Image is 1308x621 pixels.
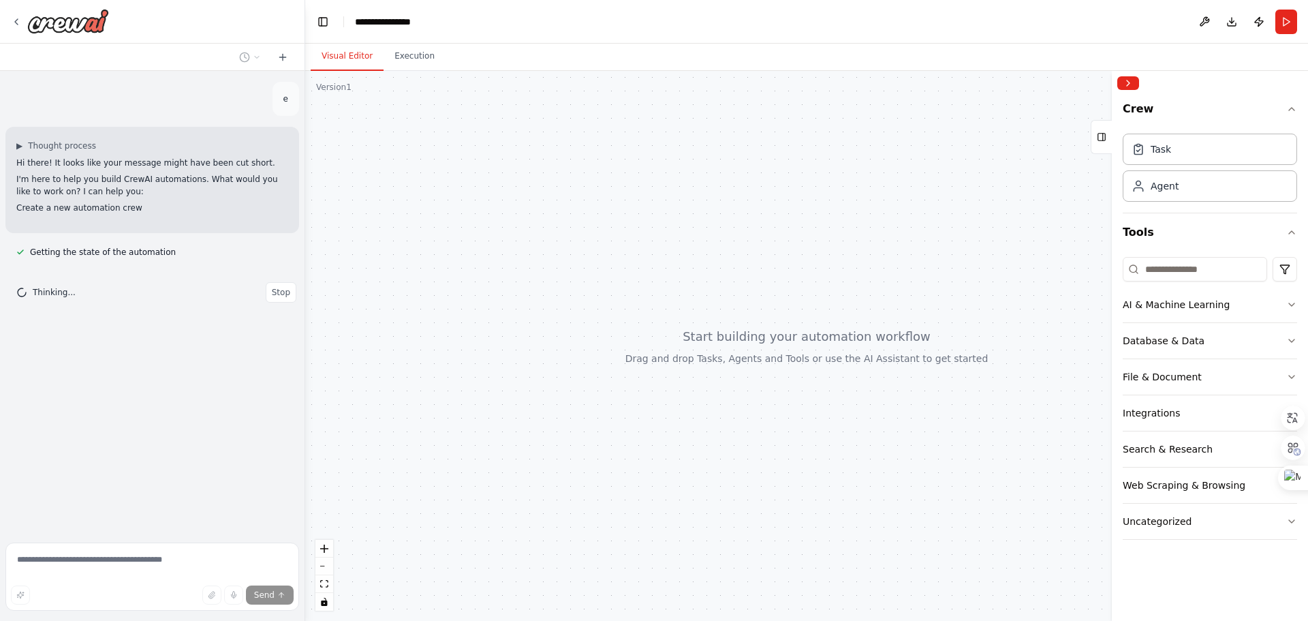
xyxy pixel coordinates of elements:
div: Integrations [1123,406,1180,420]
li: Create a new automation crew [16,202,288,214]
div: Web Scraping & Browsing [1123,479,1245,492]
button: Tools [1123,213,1297,252]
button: Send [246,586,294,605]
div: Uncategorized [1123,515,1192,528]
button: Stop [266,282,296,303]
p: e [283,93,288,105]
span: Getting the state of the automation [30,247,176,258]
div: Database & Data [1123,334,1204,348]
button: Execution [384,42,446,71]
button: Switch to previous chat [234,49,266,65]
span: Thinking... [33,287,76,298]
button: ▶Thought process [16,140,96,151]
span: ▶ [16,140,22,151]
button: toggle interactivity [315,593,333,611]
button: Collapse right sidebar [1117,76,1139,90]
button: AI & Machine Learning [1123,287,1297,322]
button: Visual Editor [311,42,384,71]
div: Search & Research [1123,442,1213,456]
img: Logo [27,9,109,33]
button: Improve this prompt [11,586,30,605]
button: zoom out [315,558,333,575]
button: Database & Data [1123,323,1297,359]
div: Tools [1123,252,1297,551]
div: Task [1151,142,1171,156]
div: AI & Machine Learning [1123,298,1230,312]
button: Click to speak your automation idea [224,586,243,605]
div: Agent [1151,179,1179,193]
div: File & Document [1123,370,1202,384]
button: zoom in [315,540,333,558]
div: React Flow controls [315,540,333,611]
span: Thought process [28,140,96,151]
div: Version 1 [316,82,352,93]
nav: breadcrumb [355,15,424,29]
button: Web Scraping & Browsing [1123,468,1297,503]
div: Crew [1123,128,1297,213]
button: fit view [315,575,333,593]
span: Stop [272,287,290,298]
button: Upload files [202,586,221,605]
span: Send [254,590,275,601]
p: I'm here to help you build CrewAI automations. What would you like to work on? I can help you: [16,173,288,198]
button: Toggle Sidebar [1106,71,1117,621]
button: Hide left sidebar [313,12,332,31]
p: Hi there! It looks like your message might have been cut short. [16,157,288,169]
button: Integrations [1123,395,1297,431]
button: File & Document [1123,359,1297,395]
button: Start a new chat [272,49,294,65]
button: Crew [1123,95,1297,128]
button: Uncategorized [1123,504,1297,539]
button: Search & Research [1123,431,1297,467]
